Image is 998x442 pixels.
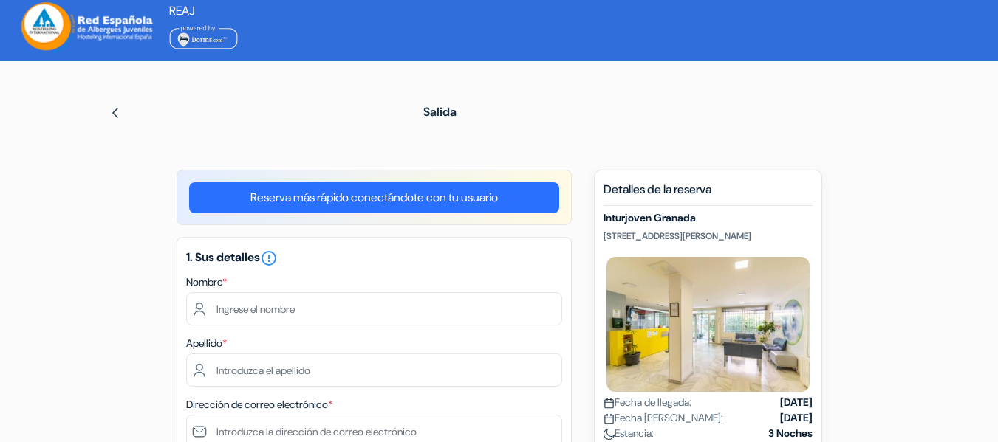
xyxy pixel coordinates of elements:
[604,212,813,224] h5: Inturjoven Granada
[604,398,615,409] img: calendar.svg
[768,426,813,441] strong: 3 Noches
[780,410,813,426] strong: [DATE]
[186,249,562,267] h5: 1. Sus detalles
[604,182,813,206] h5: Detalles de la reserva
[604,410,723,426] span: Fecha [PERSON_NAME]:
[186,292,562,325] input: Ingrese el nombre
[604,426,654,441] span: Estancia:
[186,336,227,351] label: Apellido
[604,413,615,424] img: calendar.svg
[780,395,813,410] strong: [DATE]
[604,395,691,410] span: Fecha de llegada:
[260,249,278,267] i: error_outline
[260,249,278,265] a: error_outline
[604,429,615,440] img: moon.svg
[189,182,559,213] a: Reserva más rápido conectándote con tu usuario
[169,3,195,18] span: REAJ
[186,274,227,290] label: Nombre
[186,397,332,412] label: Dirección de correo electrónico
[186,353,562,387] input: Introduzca el apellido
[604,230,813,242] p: [STREET_ADDRESS][PERSON_NAME]
[109,107,121,119] img: left_arrow.svg
[423,104,457,120] span: Salida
